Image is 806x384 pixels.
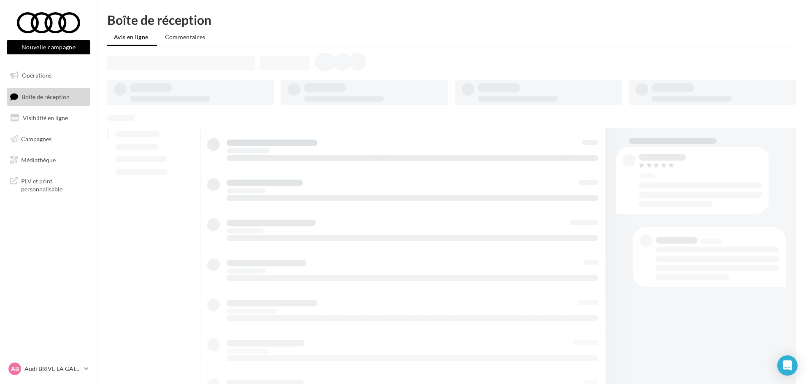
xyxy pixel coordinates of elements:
div: Boîte de réception [107,13,796,26]
p: Audi BRIVE LA GAILLARDE [24,365,81,373]
span: Opérations [22,72,51,79]
span: Visibilité en ligne [23,114,68,121]
a: AB Audi BRIVE LA GAILLARDE [7,361,90,377]
a: PLV et print personnalisable [5,172,92,197]
button: Nouvelle campagne [7,40,90,54]
a: Campagnes [5,130,92,148]
span: Médiathèque [21,156,56,163]
a: Médiathèque [5,151,92,169]
a: Opérations [5,67,92,84]
span: PLV et print personnalisable [21,175,87,193]
span: Commentaires [165,33,206,40]
a: Boîte de réception [5,88,92,106]
span: Campagnes [21,135,51,142]
a: Visibilité en ligne [5,109,92,127]
span: Boîte de réception [22,93,70,100]
div: Open Intercom Messenger [777,355,798,376]
span: AB [11,365,19,373]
